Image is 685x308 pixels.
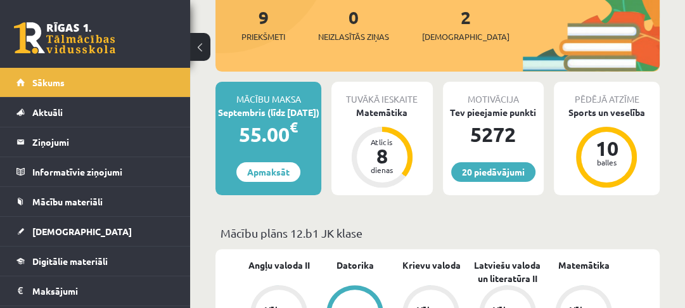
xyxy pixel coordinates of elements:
[32,255,108,267] span: Digitālie materiāli
[215,119,321,150] div: 55.00
[241,30,285,43] span: Priekšmeti
[443,106,544,119] div: Tev pieejamie punkti
[16,187,174,216] a: Mācību materiāli
[32,106,63,118] span: Aktuāli
[32,157,174,186] legend: Informatīvie ziņojumi
[16,157,174,186] a: Informatīvie ziņojumi
[16,98,174,127] a: Aktuāli
[318,30,389,43] span: Neizlasītās ziņas
[363,166,401,174] div: dienas
[32,226,132,237] span: [DEMOGRAPHIC_DATA]
[554,106,660,189] a: Sports un veselība 10 balles
[402,259,460,272] a: Krievu valoda
[470,259,546,285] a: Latviešu valoda un literatūra II
[451,162,535,182] a: 20 piedāvājumi
[290,118,298,136] span: €
[32,196,103,207] span: Mācību materiāli
[331,106,432,119] div: Matemātika
[363,146,401,166] div: 8
[14,22,115,54] a: Rīgas 1. Tālmācības vidusskola
[248,259,310,272] a: Angļu valoda II
[32,127,174,157] legend: Ziņojumi
[215,106,321,119] div: Septembris (līdz [DATE])
[587,138,625,158] div: 10
[16,217,174,246] a: [DEMOGRAPHIC_DATA]
[16,247,174,276] a: Digitālie materiāli
[554,82,660,106] div: Pēdējā atzīme
[422,6,509,43] a: 2[DEMOGRAPHIC_DATA]
[221,224,655,241] p: Mācību plāns 12.b1 JK klase
[331,106,432,189] a: Matemātika Atlicis 8 dienas
[241,6,285,43] a: 9Priekšmeti
[336,259,374,272] a: Datorika
[236,162,300,182] a: Apmaksāt
[318,6,389,43] a: 0Neizlasītās ziņas
[32,276,174,305] legend: Maksājumi
[554,106,660,119] div: Sports un veselība
[331,82,432,106] div: Tuvākā ieskaite
[16,127,174,157] a: Ziņojumi
[363,138,401,146] div: Atlicis
[422,30,509,43] span: [DEMOGRAPHIC_DATA]
[16,68,174,97] a: Sākums
[32,77,65,88] span: Sākums
[215,82,321,106] div: Mācību maksa
[16,276,174,305] a: Maksājumi
[558,259,609,272] a: Matemātika
[587,158,625,166] div: balles
[443,119,544,150] div: 5272
[443,82,544,106] div: Motivācija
